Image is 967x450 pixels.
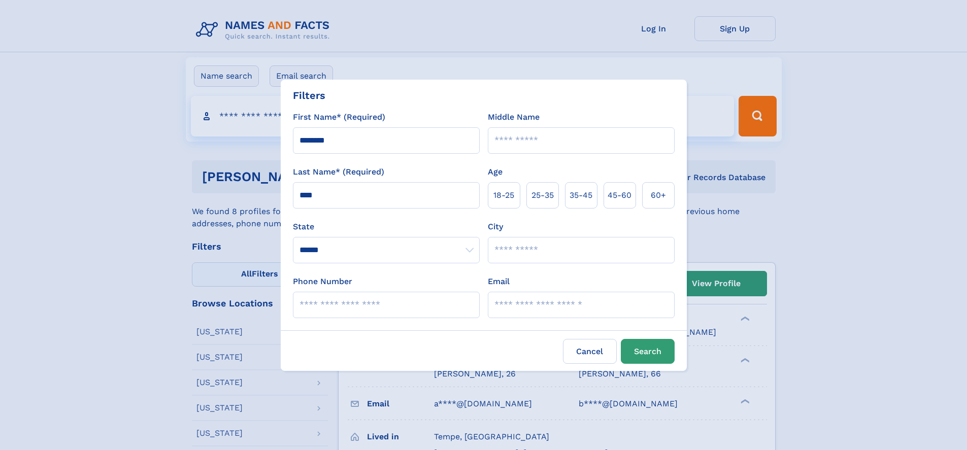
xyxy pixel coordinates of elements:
[563,339,617,364] label: Cancel
[531,189,554,201] span: 25‑35
[488,111,540,123] label: Middle Name
[293,88,325,103] div: Filters
[621,339,675,364] button: Search
[570,189,592,201] span: 35‑45
[488,166,503,178] label: Age
[293,221,480,233] label: State
[493,189,514,201] span: 18‑25
[488,221,503,233] label: City
[293,166,384,178] label: Last Name* (Required)
[608,189,631,201] span: 45‑60
[293,275,352,288] label: Phone Number
[651,189,666,201] span: 60+
[293,111,385,123] label: First Name* (Required)
[488,275,510,288] label: Email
